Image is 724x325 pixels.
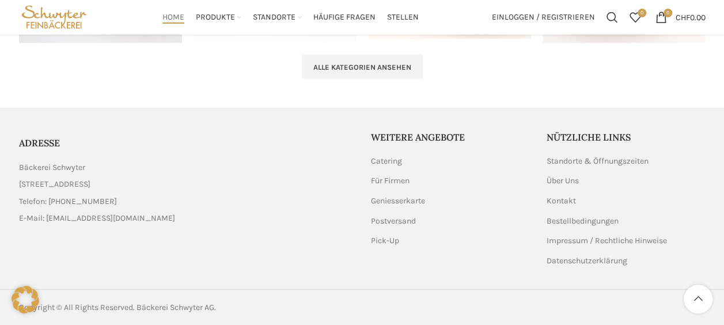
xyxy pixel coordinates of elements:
[547,255,628,267] a: Datenschutzerklärung
[253,6,302,29] a: Standorte
[371,156,403,167] a: Catering
[162,6,184,29] a: Home
[650,6,711,29] a: 0 CHF0.00
[19,212,354,225] a: List item link
[547,175,580,187] a: Über Uns
[547,131,706,143] h5: Nützliche Links
[313,12,376,23] span: Häufige Fragen
[387,6,419,29] a: Stellen
[676,12,706,22] bdi: 0.00
[162,12,184,23] span: Home
[253,12,295,23] span: Standorte
[676,12,690,22] span: CHF
[638,9,646,17] span: 0
[371,195,426,207] a: Geniesserkarte
[664,9,672,17] span: 0
[371,216,417,227] a: Postversand
[547,195,577,207] a: Kontakt
[492,13,595,21] span: Einloggen / Registrieren
[313,6,376,29] a: Häufige Fragen
[387,12,419,23] span: Stellen
[19,12,90,21] a: Site logo
[371,131,530,143] h5: Weitere Angebote
[302,55,423,79] a: Alle Kategorien ansehen
[371,235,400,247] a: Pick-Up
[547,216,620,227] a: Bestellbedingungen
[601,6,624,29] a: Suchen
[19,137,60,149] span: ADRESSE
[19,161,85,174] span: Bäckerei Schwyter
[547,235,668,247] a: Impressum / Rechtliche Hinweise
[19,178,90,191] span: [STREET_ADDRESS]
[95,6,486,29] div: Main navigation
[547,156,650,167] a: Standorte & Öffnungszeiten
[19,195,354,208] a: List item link
[624,6,647,29] div: Meine Wunschliste
[486,6,601,29] a: Einloggen / Registrieren
[196,6,241,29] a: Produkte
[371,175,411,187] a: Für Firmen
[196,12,235,23] span: Produkte
[624,6,647,29] a: 0
[313,63,411,72] span: Alle Kategorien ansehen
[684,285,712,313] a: Scroll to top button
[19,301,357,314] div: Copyright © All Rights Reserved. Bäckerei Schwyter AG.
